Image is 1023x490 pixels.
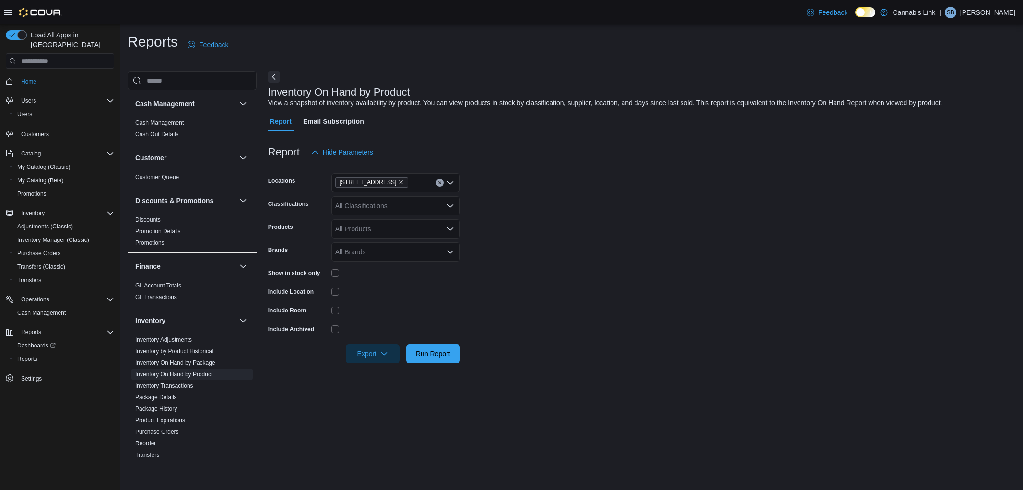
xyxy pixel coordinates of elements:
h3: Discounts & Promotions [135,196,213,205]
span: Purchase Orders [135,428,179,436]
button: Adjustments (Classic) [10,220,118,233]
span: My Catalog (Beta) [13,175,114,186]
button: Catalog [17,148,45,159]
a: Home [17,76,40,87]
span: Product Expirations [135,417,185,424]
span: Dashboards [17,342,56,349]
button: Run Report [406,344,460,363]
button: Home [2,74,118,88]
a: Transfers [13,275,45,286]
span: Users [13,108,114,120]
span: [STREET_ADDRESS] [340,178,397,187]
a: GL Account Totals [135,282,181,289]
a: GL Transactions [135,294,177,300]
button: Inventory [2,206,118,220]
span: Transfers [13,275,114,286]
a: Package Details [135,394,177,401]
a: Package History [135,406,177,412]
button: Users [10,108,118,121]
span: Inventory Transactions [135,382,193,390]
button: Clear input [436,179,444,187]
nav: Complex example [6,71,114,410]
button: Open list of options [447,248,454,256]
p: [PERSON_NAME] [960,7,1015,18]
span: Inventory On Hand by Product [135,370,212,378]
span: Reports [17,355,37,363]
a: Cash Management [13,307,70,319]
h3: Report [268,146,300,158]
span: Customer Queue [135,173,179,181]
label: Include Archived [268,325,314,333]
label: Include Location [268,288,314,296]
span: Customers [17,128,114,140]
span: Purchase Orders [13,248,114,259]
button: Customer [135,153,235,163]
span: Run Report [416,349,450,359]
a: Purchase Orders [13,248,65,259]
h3: Finance [135,262,161,271]
div: Discounts & Promotions [128,214,257,252]
label: Include Room [268,307,306,314]
a: Promotions [13,188,50,200]
span: Users [21,97,36,105]
div: Customer [128,171,257,187]
span: Cash Management [135,119,184,127]
button: Operations [2,293,118,306]
div: Inventory [128,334,257,465]
input: Dark Mode [855,7,875,17]
span: Feedback [199,40,228,49]
span: Inventory Adjustments [135,336,192,344]
div: Shawn Benny [945,7,956,18]
span: Customers [21,131,49,138]
label: Classifications [268,200,309,208]
span: Home [17,75,114,87]
a: Dashboards [10,339,118,352]
label: Show in stock only [268,269,320,277]
a: Discounts [135,216,161,223]
a: Transfers [135,452,159,458]
button: Operations [17,294,53,305]
button: Discounts & Promotions [135,196,235,205]
button: Inventory Manager (Classic) [10,233,118,247]
span: Transfers (Classic) [13,261,114,273]
label: Products [268,223,293,231]
span: Transfers [17,276,41,284]
h1: Reports [128,32,178,51]
a: Inventory Transactions [135,382,193,389]
span: Reorder [135,440,156,447]
p: Cannabis Link [893,7,935,18]
div: Finance [128,280,257,307]
button: My Catalog (Beta) [10,174,118,187]
button: Inventory [237,315,249,326]
span: Inventory Manager (Classic) [13,234,114,246]
span: Promotions [13,188,114,200]
a: Adjustments (Classic) [13,221,77,232]
a: Cash Management [135,120,184,126]
button: Cash Management [237,98,249,109]
a: Reorder [135,440,156,447]
span: Cash Out Details [135,131,179,138]
button: Purchase Orders [10,247,118,260]
span: Cash Management [13,307,114,319]
button: Hide Parameters [307,143,377,162]
span: Adjustments (Classic) [13,221,114,232]
span: Email Subscription [303,112,364,131]
span: My Catalog (Classic) [17,163,71,171]
span: Settings [17,372,114,384]
span: Dark Mode [855,17,856,18]
span: Inventory Manager (Classic) [17,236,89,244]
button: Transfers [10,274,118,287]
a: My Catalog (Classic) [13,161,74,173]
span: Catalog [21,150,41,157]
span: Catalog [17,148,114,159]
span: Inventory [17,207,114,219]
a: Cash Out Details [135,131,179,138]
button: Reports [10,352,118,366]
button: Cash Management [135,99,235,108]
button: Inventory [135,316,235,325]
span: Package History [135,405,177,413]
button: Open list of options [447,225,454,233]
a: Inventory On Hand by Package [135,359,215,366]
label: Locations [268,177,295,185]
button: My Catalog (Classic) [10,160,118,174]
